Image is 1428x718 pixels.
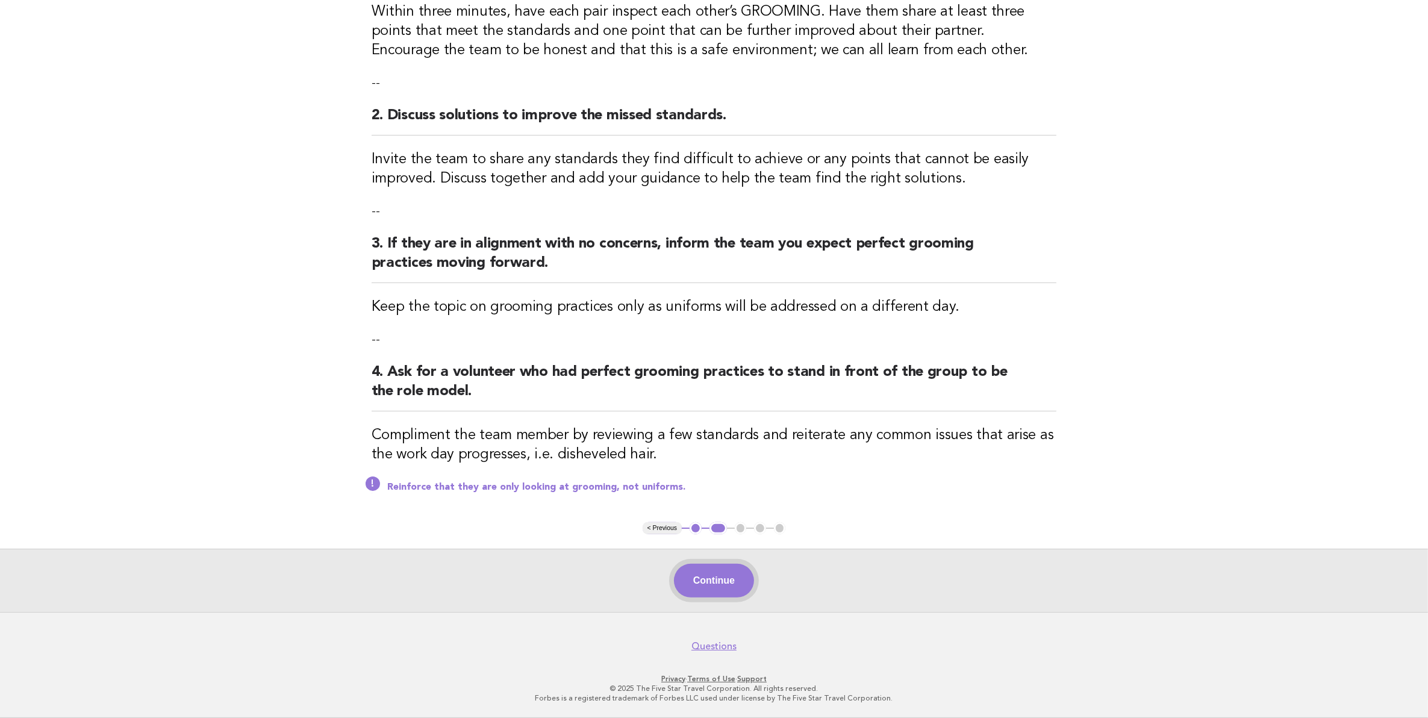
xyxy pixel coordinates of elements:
h2: 3. If they are in alignment with no concerns, inform the team you expect perfect grooming practic... [372,234,1057,283]
p: -- [372,331,1057,348]
h3: Within three minutes, have each pair inspect each other’s GROOMING. Have them share at least thre... [372,2,1057,60]
h3: Keep the topic on grooming practices only as uniforms will be addressed on a different day. [372,298,1057,317]
a: Privacy [661,675,685,683]
p: · · [346,674,1083,684]
p: -- [372,203,1057,220]
h2: 2. Discuss solutions to improve the missed standards. [372,106,1057,136]
a: Terms of Use [687,675,735,683]
h3: Compliment the team member by reviewing a few standards and reiterate any common issues that aris... [372,426,1057,464]
button: < Previous [643,522,682,534]
button: Continue [674,564,754,598]
button: 1 [690,522,702,534]
h3: Invite the team to share any standards they find difficult to achieve or any points that cannot b... [372,150,1057,189]
p: © 2025 The Five Star Travel Corporation. All rights reserved. [346,684,1083,693]
p: -- [372,75,1057,92]
a: Questions [691,640,737,652]
p: Reinforce that they are only looking at grooming, not uniforms. [387,481,1057,493]
button: 2 [709,522,727,534]
p: Forbes is a registered trademark of Forbes LLC used under license by The Five Star Travel Corpora... [346,693,1083,703]
a: Support [737,675,767,683]
h2: 4. Ask for a volunteer who had perfect grooming practices to stand in front of the group to be th... [372,363,1057,411]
